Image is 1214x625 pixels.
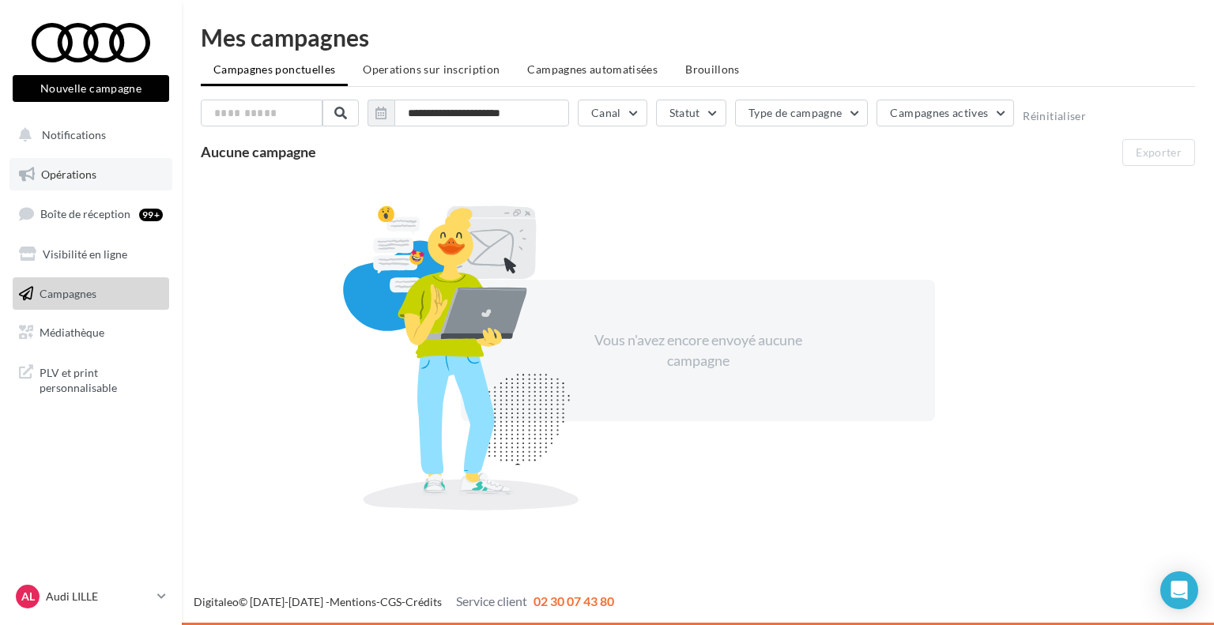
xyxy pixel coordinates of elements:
span: Boîte de réception [40,207,130,220]
a: Boîte de réception99+ [9,197,172,231]
span: PLV et print personnalisable [40,362,163,396]
span: Visibilité en ligne [43,247,127,261]
button: Nouvelle campagne [13,75,169,102]
a: Crédits [405,595,442,608]
div: Vous n'avez encore envoyé aucune campagne [562,330,834,371]
div: 99+ [139,209,163,221]
p: Audi LILLE [46,589,151,604]
span: Campagnes actives [890,106,988,119]
a: CGS [380,595,402,608]
a: Digitaleo [194,595,239,608]
button: Type de campagne [735,100,869,126]
button: Canal [578,100,647,126]
button: Statut [656,100,726,126]
span: © [DATE]-[DATE] - - - [194,595,614,608]
a: Mentions [330,595,376,608]
a: Campagnes [9,277,172,311]
a: Opérations [9,158,172,191]
div: Mes campagnes [201,25,1195,49]
span: Service client [456,593,527,608]
span: Brouillons [685,62,740,76]
div: Open Intercom Messenger [1160,571,1198,609]
span: Operations sur inscription [363,62,500,76]
span: Opérations [41,168,96,181]
span: Campagnes automatisées [527,62,658,76]
button: Notifications [9,119,166,152]
a: AL Audi LILLE [13,582,169,612]
span: Médiathèque [40,326,104,339]
a: Visibilité en ligne [9,238,172,271]
span: Notifications [42,128,106,141]
a: PLV et print personnalisable [9,356,172,402]
button: Campagnes actives [877,100,1014,126]
span: AL [21,589,35,604]
span: Aucune campagne [201,143,316,160]
span: 02 30 07 43 80 [533,593,614,608]
a: Médiathèque [9,316,172,349]
button: Exporter [1122,139,1195,166]
button: Réinitialiser [1023,110,1086,122]
span: Campagnes [40,286,96,299]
